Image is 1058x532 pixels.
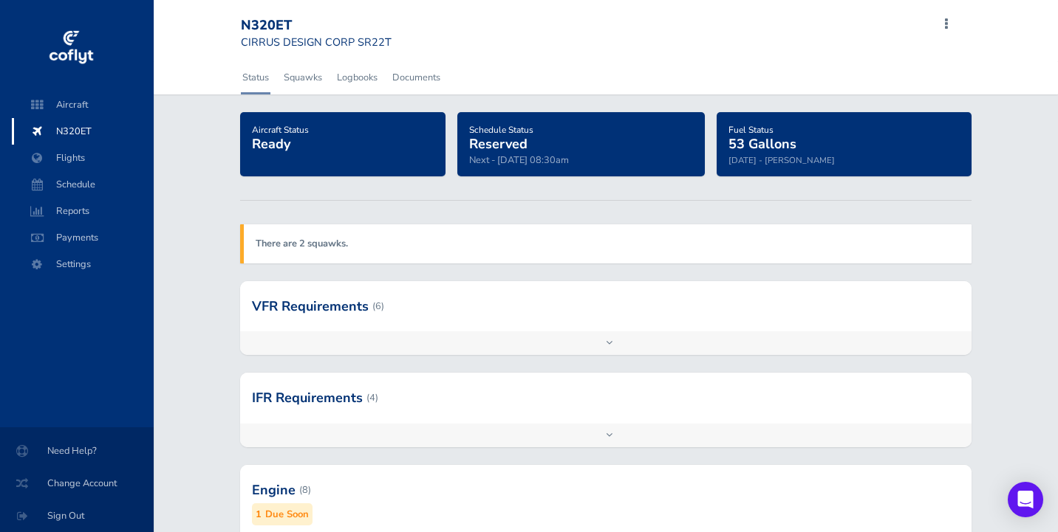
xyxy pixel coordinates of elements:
[27,118,139,145] span: N320ET
[241,18,392,34] div: N320ET
[27,251,139,277] span: Settings
[27,224,139,251] span: Payments
[469,135,528,153] span: Reserved
[47,26,95,70] img: coflyt logo
[27,91,139,118] span: Aircraft
[265,507,309,522] small: Due Soon
[1008,482,1043,517] div: Open Intercom Messenger
[469,153,569,167] span: Next - [DATE] 08:30am
[241,61,270,94] a: Status
[241,35,392,49] small: CIRRUS DESIGN CORP SR22T
[252,135,290,153] span: Ready
[282,61,324,94] a: Squawks
[335,61,379,94] a: Logbooks
[256,237,348,250] a: There are 2 squawks.
[18,438,136,464] span: Need Help?
[27,145,139,171] span: Flights
[728,154,835,166] small: [DATE] - [PERSON_NAME]
[18,470,136,497] span: Change Account
[391,61,442,94] a: Documents
[27,171,139,198] span: Schedule
[469,124,533,136] span: Schedule Status
[252,124,309,136] span: Aircraft Status
[18,502,136,529] span: Sign Out
[27,198,139,224] span: Reports
[728,135,796,153] span: 53 Gallons
[469,120,533,153] a: Schedule StatusReserved
[728,124,774,136] span: Fuel Status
